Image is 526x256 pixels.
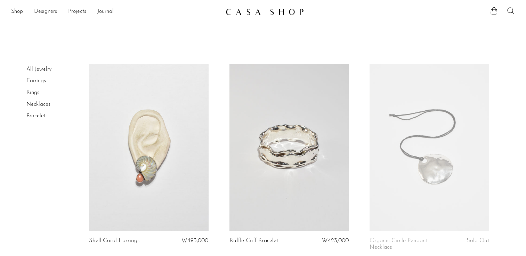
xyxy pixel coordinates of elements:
a: Journal [97,7,114,16]
nav: Desktop navigation [11,6,220,18]
span: ₩493,000 [181,238,208,244]
a: Projects [68,7,86,16]
span: ₩423,000 [322,238,349,244]
a: All Jewelry [26,67,51,72]
a: Organic Circle Pendant Necklace [370,238,449,250]
a: Bracelets [26,113,48,119]
span: Sold Out [467,238,489,244]
a: Ruffle Cuff Bracelet [229,238,278,244]
a: Rings [26,90,39,95]
a: Shell Coral Earrings [89,238,139,244]
a: Earrings [26,78,46,84]
a: Shop [11,7,23,16]
a: Necklaces [26,102,50,107]
ul: NEW HEADER MENU [11,6,220,18]
a: Designers [34,7,57,16]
